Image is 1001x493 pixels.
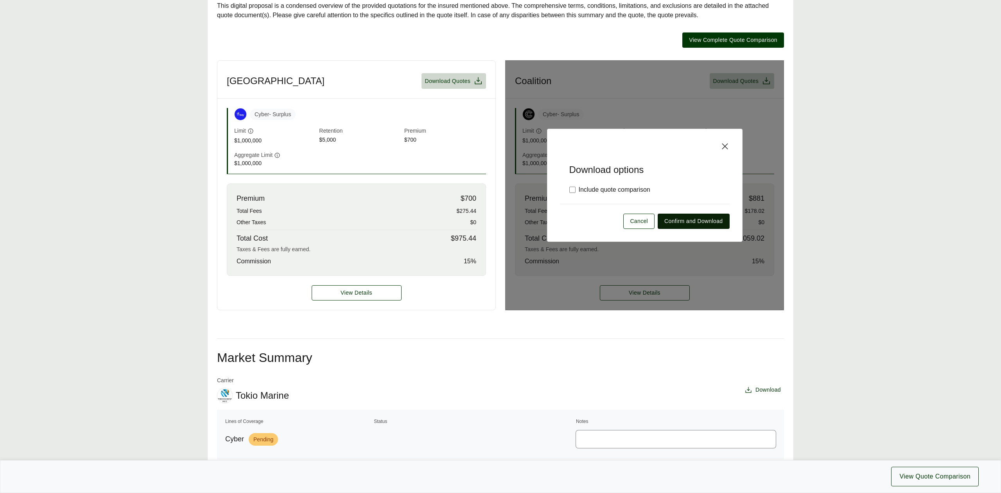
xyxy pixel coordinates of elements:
[891,467,979,486] button: View Quote Comparison
[312,285,402,300] a: At-Bay details
[623,214,655,229] button: Cancel
[217,376,289,385] span: Carrier
[451,233,476,244] span: $975.44
[464,257,476,266] span: 15 %
[899,472,971,481] span: View Quote Comparison
[576,417,776,425] th: Notes
[249,433,278,446] span: Pending
[569,185,650,194] label: Include quote comparison
[225,434,244,444] span: Cyber
[312,285,402,300] button: View Details
[227,75,325,87] h3: [GEOGRAPHIC_DATA]
[755,386,781,394] span: Download
[404,136,486,145] span: $700
[225,417,372,425] th: Lines of Coverage
[217,388,232,403] img: Tokio Marine
[560,151,730,176] h5: Download options
[422,73,486,89] button: Download Quotes
[237,257,271,266] span: Commission
[461,193,476,204] span: $700
[217,351,784,364] h2: Market Summary
[237,218,266,227] span: Other Taxes
[373,417,574,425] th: Status
[234,151,273,159] span: Aggregate Limit
[236,390,289,401] span: Tokio Marine
[658,214,729,229] button: Confirm and Download
[741,383,784,397] button: Download
[664,217,723,225] span: Confirm and Download
[237,193,265,204] span: Premium
[689,36,777,44] span: View Complete Quote Comparison
[234,137,316,145] span: $1,000,000
[404,127,486,136] span: Premium
[341,289,372,297] span: View Details
[237,245,476,254] div: Taxes & Fees are fully earned.
[456,207,476,215] span: $275.44
[630,217,648,225] span: Cancel
[682,32,784,48] button: View Complete Quote Comparison
[235,108,246,120] img: At-Bay
[470,218,476,227] span: $0
[319,127,401,136] span: Retention
[250,109,296,120] span: Cyber - Surplus
[237,207,262,215] span: Total Fees
[234,159,316,167] span: $1,000,000
[425,77,470,85] span: Download Quotes
[234,127,246,135] span: Limit
[237,233,268,244] span: Total Cost
[319,136,401,145] span: $5,000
